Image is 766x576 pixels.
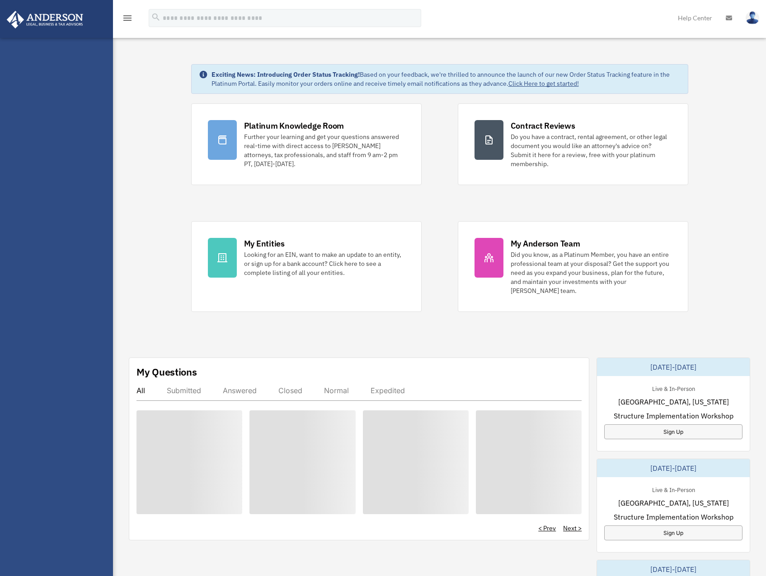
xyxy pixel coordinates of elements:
[191,103,422,185] a: Platinum Knowledge Room Further your learning and get your questions answered real-time with dire...
[538,524,556,533] a: < Prev
[511,238,580,249] div: My Anderson Team
[136,365,197,379] div: My Questions
[746,11,759,24] img: User Pic
[604,424,743,439] a: Sign Up
[244,250,405,277] div: Looking for an EIN, want to make an update to an entity, or sign up for a bank account? Click her...
[211,70,681,88] div: Based on your feedback, we're thrilled to announce the launch of our new Order Status Tracking fe...
[371,386,405,395] div: Expedited
[244,120,344,131] div: Platinum Knowledge Room
[618,396,729,407] span: [GEOGRAPHIC_DATA], [US_STATE]
[136,386,145,395] div: All
[278,386,302,395] div: Closed
[122,16,133,23] a: menu
[324,386,349,395] div: Normal
[645,383,702,393] div: Live & In-Person
[511,250,672,295] div: Did you know, as a Platinum Member, you have an entire professional team at your disposal? Get th...
[458,221,688,312] a: My Anderson Team Did you know, as a Platinum Member, you have an entire professional team at your...
[604,525,743,540] a: Sign Up
[597,459,750,477] div: [DATE]-[DATE]
[563,524,582,533] a: Next >
[614,410,733,421] span: Structure Implementation Workshop
[458,103,688,185] a: Contract Reviews Do you have a contract, rental agreement, or other legal document you would like...
[511,120,575,131] div: Contract Reviews
[618,497,729,508] span: [GEOGRAPHIC_DATA], [US_STATE]
[4,11,86,28] img: Anderson Advisors Platinum Portal
[244,132,405,168] div: Further your learning and get your questions answered real-time with direct access to [PERSON_NAM...
[597,358,750,376] div: [DATE]-[DATE]
[508,79,579,88] a: Click Here to get started!
[511,132,672,168] div: Do you have a contract, rental agreement, or other legal document you would like an attorney's ad...
[191,221,422,312] a: My Entities Looking for an EIN, want to make an update to an entity, or sign up for a bank accoun...
[614,511,733,522] span: Structure Implementation Workshop
[244,238,285,249] div: My Entities
[122,13,133,23] i: menu
[151,12,161,22] i: search
[211,70,360,79] strong: Exciting News: Introducing Order Status Tracking!
[167,386,201,395] div: Submitted
[223,386,257,395] div: Answered
[645,484,702,494] div: Live & In-Person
